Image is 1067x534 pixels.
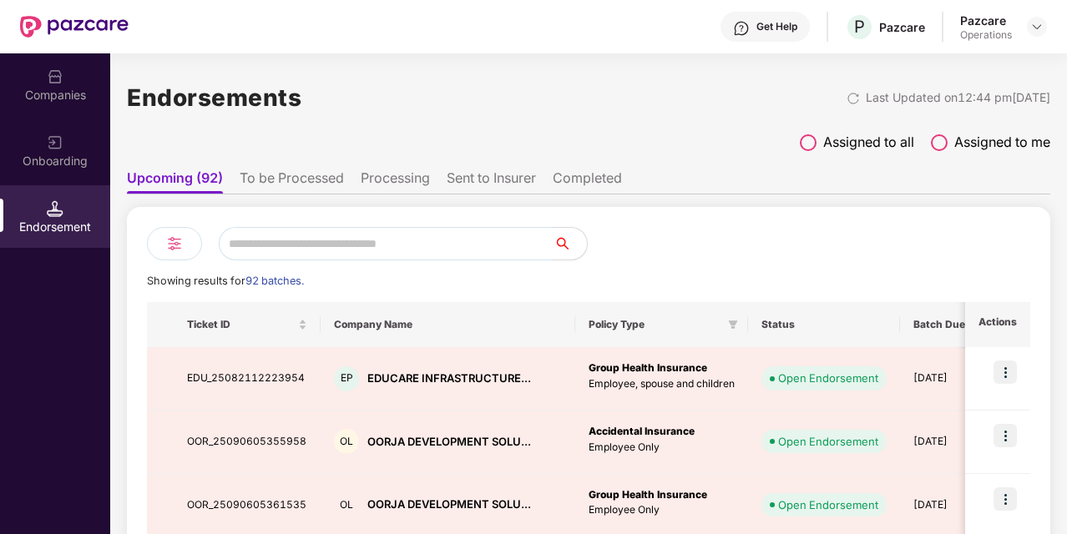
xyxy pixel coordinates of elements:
img: svg+xml;base64,PHN2ZyB3aWR0aD0iMTQuNSIgaGVpZ2h0PSIxNC41IiB2aWV3Qm94PSIwIDAgMTYgMTYiIGZpbGw9Im5vbm... [47,200,63,217]
td: [DATE] [900,347,1017,411]
div: EP [334,366,359,391]
p: Employee, spouse and children [589,376,735,392]
div: Open Endorsement [778,433,878,450]
p: Employee Only [589,440,735,456]
img: icon [994,487,1017,511]
h1: Endorsements [127,79,301,116]
th: Batch Due Date [900,302,1017,347]
span: 92 batches. [245,275,304,287]
td: OOR_25090605355958 [174,411,321,474]
div: Open Endorsement [778,370,878,386]
img: svg+xml;base64,PHN2ZyBpZD0iRHJvcGRvd24tMzJ4MzIiIHhtbG5zPSJodHRwOi8vd3d3LnczLm9yZy8yMDAwL3N2ZyIgd2... [1030,20,1044,33]
span: filter [725,315,741,335]
img: svg+xml;base64,PHN2ZyBpZD0iSGVscC0zMngzMiIgeG1sbnM9Imh0dHA6Ly93d3cudzMub3JnLzIwMDAvc3ZnIiB3aWR0aD... [733,20,750,37]
div: Last Updated on 12:44 pm[DATE] [866,88,1050,107]
div: Get Help [756,20,797,33]
span: P [854,17,865,37]
img: icon [994,424,1017,447]
b: Group Health Insurance [589,361,707,374]
li: Sent to Insurer [447,169,536,194]
div: OORJA DEVELOPMENT SOLU... [367,434,531,450]
span: Assigned to me [954,132,1050,153]
th: Actions [965,302,1030,347]
b: Group Health Insurance [589,488,707,501]
img: svg+xml;base64,PHN2ZyB3aWR0aD0iMjAiIGhlaWdodD0iMjAiIHZpZXdCb3g9IjAgMCAyMCAyMCIgZmlsbD0ibm9uZSIgeG... [47,134,63,151]
img: New Pazcare Logo [20,16,129,38]
p: Employee Only [589,502,735,518]
span: Assigned to all [823,132,914,153]
div: OL [334,429,359,454]
div: OL [334,492,359,517]
span: Showing results for [147,275,304,287]
img: svg+xml;base64,PHN2ZyB4bWxucz0iaHR0cDovL3d3dy53My5vcmcvMjAwMC9zdmciIHdpZHRoPSIyNCIgaGVpZ2h0PSIyNC... [164,234,185,254]
li: Completed [553,169,622,194]
img: svg+xml;base64,PHN2ZyBpZD0iQ29tcGFuaWVzIiB4bWxucz0iaHR0cDovL3d3dy53My5vcmcvMjAwMC9zdmciIHdpZHRoPS... [47,68,63,85]
div: Operations [960,28,1012,42]
img: svg+xml;base64,PHN2ZyBpZD0iUmVsb2FkLTMyeDMyIiB4bWxucz0iaHR0cDovL3d3dy53My5vcmcvMjAwMC9zdmciIHdpZH... [847,92,860,105]
td: EDU_25082112223954 [174,347,321,411]
li: To be Processed [240,169,344,194]
span: search [553,237,587,250]
th: Company Name [321,302,575,347]
div: EDUCARE INFRASTRUCTURE... [367,370,531,386]
td: [DATE] [900,411,1017,474]
span: Batch Due Date [913,318,991,331]
span: Ticket ID [187,318,295,331]
li: Upcoming (92) [127,169,223,194]
button: search [553,227,588,260]
li: Processing [361,169,430,194]
img: icon [994,360,1017,384]
div: Pazcare [879,19,925,35]
span: filter [728,320,738,330]
div: OORJA DEVELOPMENT SOLU... [367,496,531,512]
div: Open Endorsement [778,496,878,513]
th: Status [748,302,900,347]
th: Ticket ID [174,302,321,347]
span: Policy Type [589,318,721,331]
b: Accidental Insurance [589,425,695,437]
div: Pazcare [960,13,1012,28]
